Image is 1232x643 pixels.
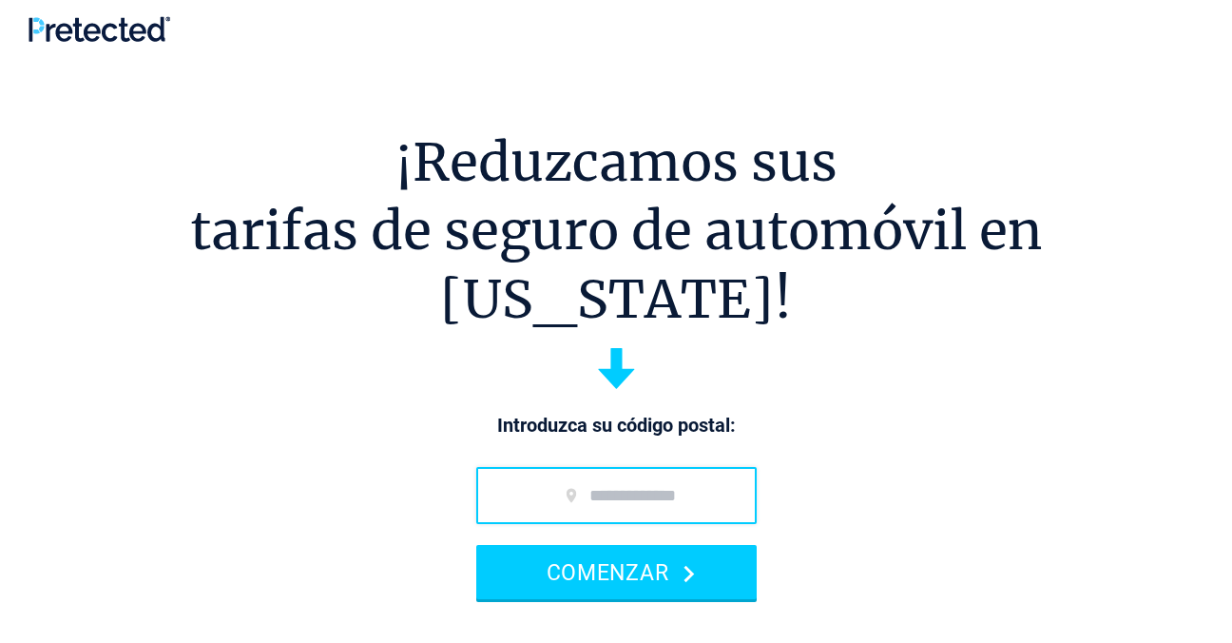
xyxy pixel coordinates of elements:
button: COMENZAR [476,545,757,599]
input: código postal [476,467,757,524]
font: COMENZAR [547,560,669,586]
img: Logotipo protegido [29,16,170,42]
font: Introduzca su código postal: [497,414,736,437]
font: ¡Reduzcamos sus [395,129,837,195]
font: tarifas de seguro de automóvil en [US_STATE]! [190,198,1043,332]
